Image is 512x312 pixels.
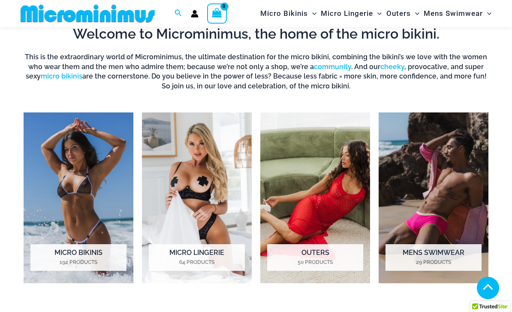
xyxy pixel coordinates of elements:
[175,8,182,19] a: Search icon link
[142,112,252,283] img: Micro Lingerie
[258,3,319,24] a: Micro BikinisMenu ToggleMenu Toggle
[260,112,370,283] a: Visit product category Outers
[41,72,82,80] a: micro bikinis
[373,3,382,24] span: Menu Toggle
[257,1,495,26] nav: Site Navigation
[24,25,488,43] h2: Welcome to Microminimus, the home of the micro bikini.
[384,3,422,24] a: OutersMenu ToggleMenu Toggle
[30,244,126,271] h2: Micro Bikinis
[260,3,308,24] span: Micro Bikinis
[386,244,482,271] h2: Mens Swimwear
[321,3,373,24] span: Micro Lingerie
[267,258,363,266] mark: 50 Products
[319,3,384,24] a: Micro LingerieMenu ToggleMenu Toggle
[142,112,252,283] a: Visit product category Micro Lingerie
[314,63,351,71] a: community
[424,3,483,24] span: Mens Swimwear
[17,4,158,23] img: MM SHOP LOGO FLAT
[30,258,126,266] mark: 192 Products
[386,3,411,24] span: Outers
[24,52,488,91] h6: This is the extraordinary world of Microminimus, the ultimate destination for the micro bikini, c...
[411,3,419,24] span: Menu Toggle
[379,112,488,283] a: Visit product category Mens Swimwear
[191,10,199,18] a: Account icon link
[379,112,488,283] img: Mens Swimwear
[422,3,494,24] a: Mens SwimwearMenu ToggleMenu Toggle
[207,3,227,23] a: View Shopping Cart, empty
[267,244,363,271] h2: Outers
[260,112,370,283] img: Outers
[308,3,316,24] span: Menu Toggle
[149,258,245,266] mark: 64 Products
[149,244,245,271] h2: Micro Lingerie
[24,112,133,283] a: Visit product category Micro Bikinis
[24,112,133,283] img: Micro Bikinis
[386,258,482,266] mark: 29 Products
[483,3,491,24] span: Menu Toggle
[380,63,404,71] a: cheeky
